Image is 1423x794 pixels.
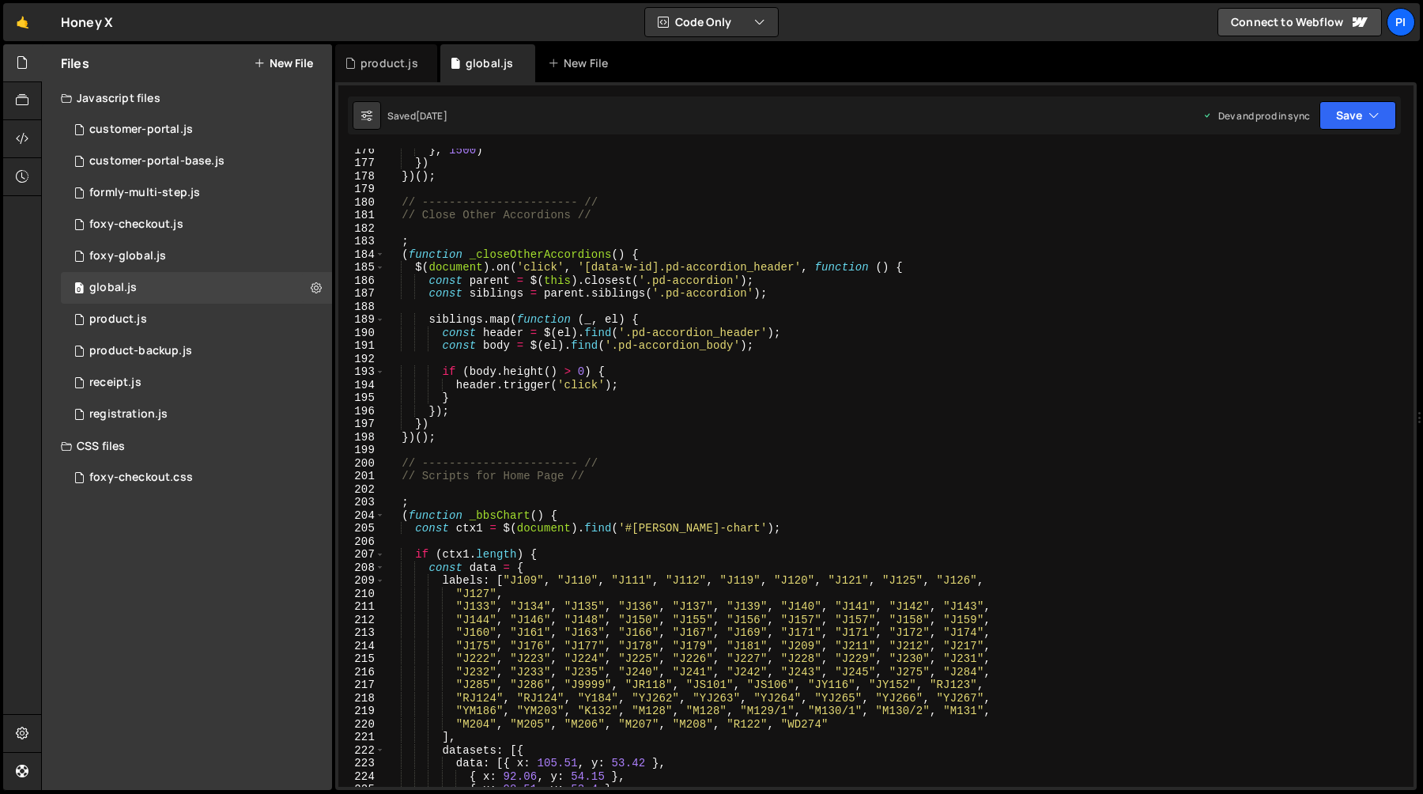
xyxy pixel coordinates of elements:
[466,55,513,71] div: global.js
[338,418,385,431] div: 197
[338,574,385,588] div: 209
[89,407,168,422] div: registration.js
[61,209,332,240] div: 11115/30890.js
[61,304,332,335] div: 11115/29587.js
[416,109,447,123] div: [DATE]
[338,744,385,758] div: 222
[61,462,332,493] div: 11115/29670.css
[338,339,385,353] div: 191
[338,679,385,692] div: 217
[338,327,385,340] div: 190
[645,8,778,36] button: Code Only
[42,430,332,462] div: CSS files
[338,600,385,614] div: 211
[338,379,385,392] div: 194
[338,548,385,561] div: 207
[61,114,332,146] div: 11115/28888.js
[338,170,385,183] div: 178
[338,496,385,509] div: 203
[338,444,385,457] div: 199
[1387,8,1415,36] a: Pi
[338,365,385,379] div: 193
[338,692,385,705] div: 218
[360,55,418,71] div: product.js
[338,652,385,666] div: 215
[61,367,332,399] div: 11115/30391.js
[338,235,385,248] div: 183
[338,274,385,288] div: 186
[338,588,385,601] div: 210
[338,535,385,549] div: 206
[74,283,84,296] span: 0
[548,55,614,71] div: New File
[338,705,385,718] div: 219
[1202,109,1310,123] div: Dev and prod in sync
[89,471,193,485] div: foxy-checkout.css
[338,522,385,535] div: 205
[89,281,137,295] div: global.js
[338,640,385,653] div: 214
[61,55,89,72] h2: Files
[338,301,385,314] div: 188
[338,757,385,770] div: 223
[89,186,200,200] div: formly-multi-step.js
[61,335,332,367] div: 11115/33543.js
[61,177,332,209] div: 11115/31206.js
[338,457,385,471] div: 200
[61,13,112,32] div: Honey X
[89,123,193,137] div: customer-portal.js
[3,3,42,41] a: 🤙
[89,217,183,232] div: foxy-checkout.js
[338,222,385,236] div: 182
[338,509,385,523] div: 204
[338,196,385,210] div: 180
[338,614,385,627] div: 212
[42,82,332,114] div: Javascript files
[338,431,385,444] div: 198
[338,391,385,405] div: 195
[61,399,332,430] div: 11115/30581.js
[338,248,385,262] div: 184
[89,312,147,327] div: product.js
[89,249,166,263] div: foxy-global.js
[1217,8,1382,36] a: Connect to Webflow
[338,144,385,157] div: 176
[338,209,385,222] div: 181
[338,561,385,575] div: 208
[89,154,225,168] div: customer-portal-base.js
[338,287,385,301] div: 187
[338,483,385,497] div: 202
[61,272,332,304] div: 11115/25973.js
[338,731,385,744] div: 221
[89,344,192,358] div: product-backup.js
[61,240,332,272] div: 11115/29457.js
[387,109,447,123] div: Saved
[338,718,385,732] div: 220
[89,376,142,390] div: receipt.js
[338,183,385,196] div: 179
[254,57,313,70] button: New File
[338,626,385,640] div: 213
[338,470,385,483] div: 201
[338,666,385,679] div: 216
[338,313,385,327] div: 189
[338,157,385,170] div: 177
[61,146,332,177] div: 11115/30117.js
[338,405,385,418] div: 196
[338,261,385,274] div: 185
[338,353,385,366] div: 192
[338,770,385,784] div: 224
[1319,101,1396,130] button: Save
